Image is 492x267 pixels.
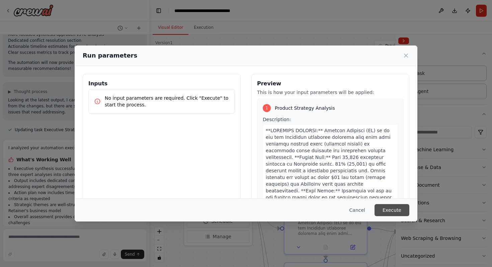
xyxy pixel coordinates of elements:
[257,80,404,88] h3: Preview
[83,51,137,60] h2: Run parameters
[263,117,291,122] span: Description:
[375,204,409,216] button: Execute
[275,105,335,111] span: Product Strategy Analysis
[344,204,371,216] button: Cancel
[88,80,235,88] h3: Inputs
[263,104,271,112] div: 1
[257,89,404,96] p: This is how your input parameters will be applied:
[105,95,229,108] p: No input parameters are required. Click "Execute" to start the process.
